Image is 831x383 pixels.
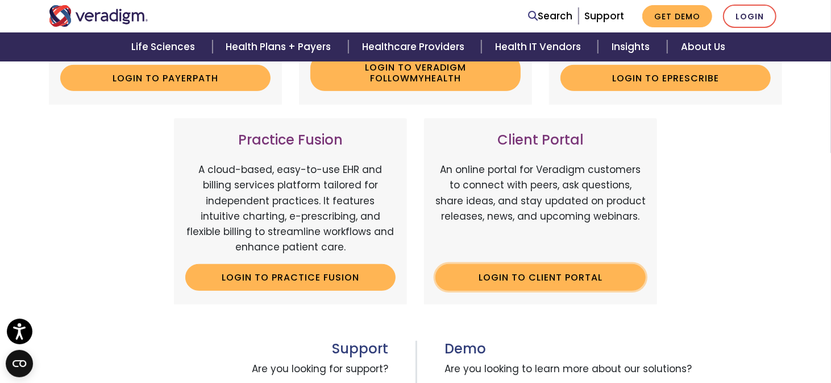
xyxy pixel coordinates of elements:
[310,54,521,91] a: Login to Veradigm FollowMyHealth
[435,132,646,149] h3: Client Portal
[598,32,667,61] a: Insights
[584,9,624,23] a: Support
[528,9,572,24] a: Search
[723,5,776,28] a: Login
[185,132,396,149] h3: Practice Fusion
[60,65,271,91] a: Login to Payerpath
[185,162,396,255] p: A cloud-based, easy-to-use EHR and billing services platform tailored for independent practices. ...
[481,32,598,61] a: Health IT Vendors
[348,32,481,61] a: Healthcare Providers
[49,5,148,27] img: Veradigm logo
[6,350,33,377] button: Open CMP widget
[213,32,348,61] a: Health Plans + Payers
[667,32,739,61] a: About Us
[118,32,212,61] a: Life Sciences
[49,341,388,357] h3: Support
[642,5,712,27] a: Get Demo
[435,162,646,255] p: An online portal for Veradigm customers to connect with peers, ask questions, share ideas, and st...
[435,264,646,290] a: Login to Client Portal
[560,65,771,91] a: Login to ePrescribe
[613,302,817,369] iframe: Drift Chat Widget
[444,341,782,357] h3: Demo
[185,264,396,290] a: Login to Practice Fusion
